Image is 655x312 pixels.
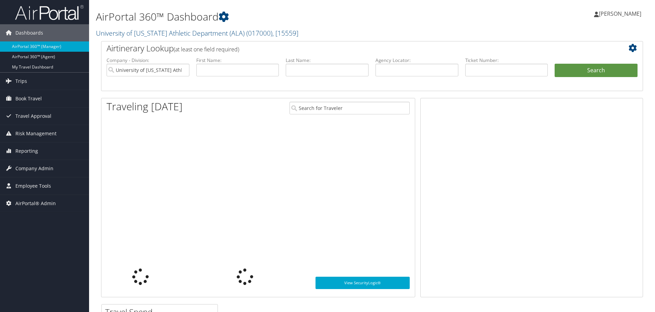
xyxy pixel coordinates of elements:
[286,57,369,64] label: Last Name:
[465,57,548,64] label: Ticket Number:
[246,28,272,38] span: ( 017000 )
[107,99,183,114] h1: Traveling [DATE]
[15,4,84,21] img: airportal-logo.png
[107,57,189,64] label: Company - Division:
[96,10,464,24] h1: AirPortal 360™ Dashboard
[272,28,298,38] span: , [ 15559 ]
[15,73,27,90] span: Trips
[107,42,592,54] h2: Airtinerary Lookup
[15,195,56,212] span: AirPortal® Admin
[96,28,298,38] a: University of [US_STATE] Athletic Department (ALA)
[555,64,638,77] button: Search
[174,46,239,53] span: (at least one field required)
[15,177,51,195] span: Employee Tools
[316,277,410,289] a: View SecurityLogic®
[375,57,458,64] label: Agency Locator:
[196,57,279,64] label: First Name:
[15,108,51,125] span: Travel Approval
[594,3,648,24] a: [PERSON_NAME]
[15,142,38,160] span: Reporting
[15,90,42,107] span: Book Travel
[599,10,641,17] span: [PERSON_NAME]
[15,160,53,177] span: Company Admin
[15,24,43,41] span: Dashboards
[289,102,410,114] input: Search for Traveler
[15,125,57,142] span: Risk Management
